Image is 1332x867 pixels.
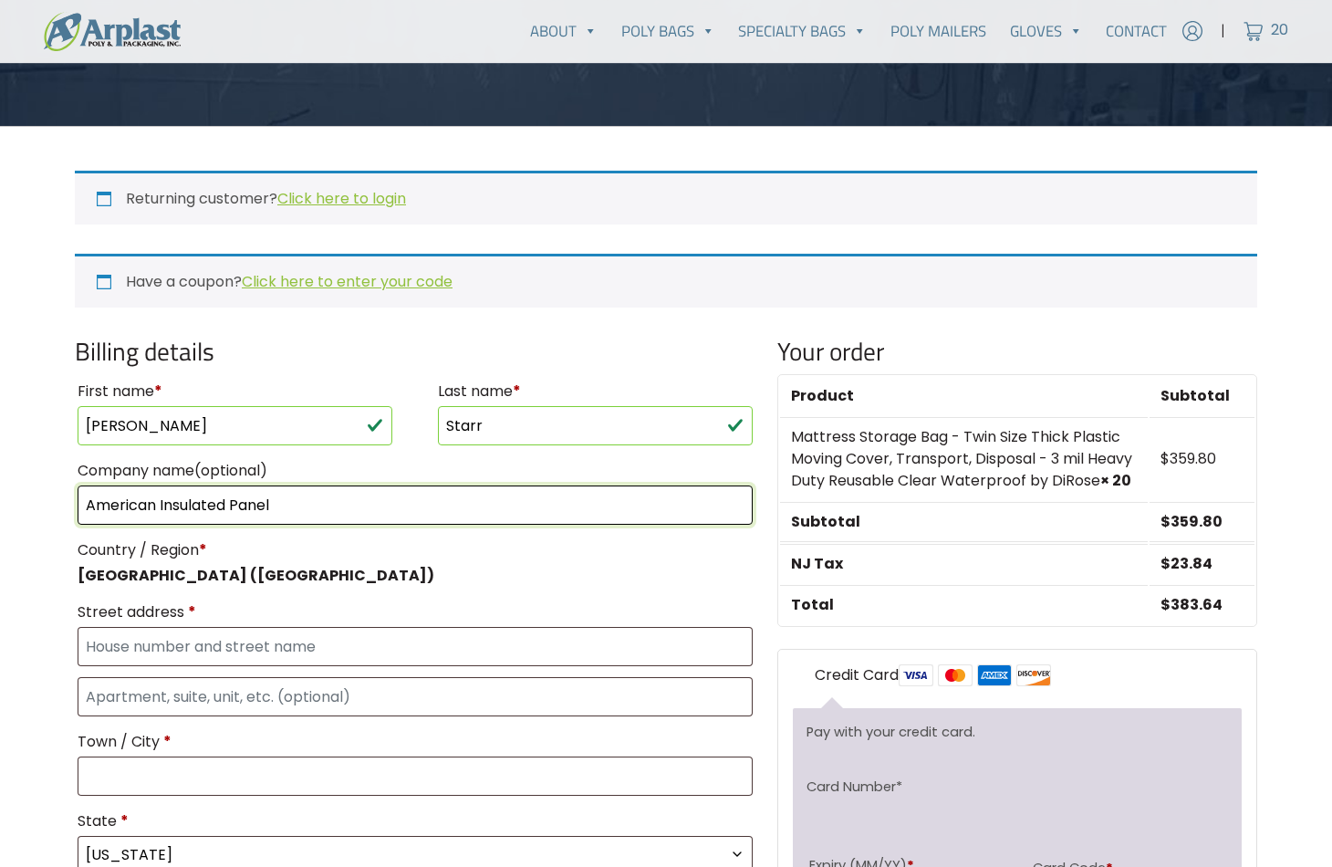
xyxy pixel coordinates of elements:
strong: × 20 [1100,470,1131,491]
label: Country / Region [78,536,753,565]
strong: [GEOGRAPHIC_DATA] ([GEOGRAPHIC_DATA]) [78,565,434,586]
span: | [1221,20,1225,42]
a: Poly Bags [609,13,727,49]
bdi: 359.80 [1160,448,1216,469]
input: House number and street name [78,627,753,666]
img: card-logos.png [899,664,1051,686]
img: logo [44,12,181,51]
label: Card Number [806,777,902,797]
p: Pay with your credit card. [806,722,1229,742]
div: Returning customer? [75,171,1257,225]
a: Click here to login [277,188,406,209]
a: About [518,13,609,49]
div: Have a coupon? [75,254,1257,308]
input: Apartment, suite, unit, etc. (optional) [78,677,753,716]
h3: Your order [777,337,1257,367]
h3: Billing details [75,337,755,367]
label: Street address [78,598,753,627]
label: Town / City [78,727,753,757]
th: Subtotal [780,502,1148,542]
span: (optional) [194,460,267,481]
a: Specialty Bags [727,13,879,49]
span: $ [1160,448,1170,469]
label: Company name [78,456,753,486]
label: State [78,807,753,836]
span: 20 [1271,20,1288,41]
a: Contact [1094,13,1179,49]
label: Credit Card [815,664,1051,687]
span: $ [1160,553,1171,574]
a: Gloves [998,13,1095,49]
a: Click here to enter your code [242,271,453,292]
th: Total [780,585,1148,624]
label: Last name [438,377,753,406]
th: Subtotal [1150,377,1254,415]
a: Poly Mailers [879,13,998,49]
td: Mattress Storage Bag - Twin Size Thick Plastic Moving Cover, Transport, Disposal - 3 mil Heavy Du... [780,417,1148,500]
span: $ [1160,511,1171,532]
bdi: 383.64 [1160,594,1223,615]
span: 23.84 [1160,553,1212,574]
bdi: 359.80 [1160,511,1223,532]
th: NJ Tax [780,544,1148,583]
th: Product [780,377,1148,415]
span: $ [1160,594,1171,615]
label: First name [78,377,392,406]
